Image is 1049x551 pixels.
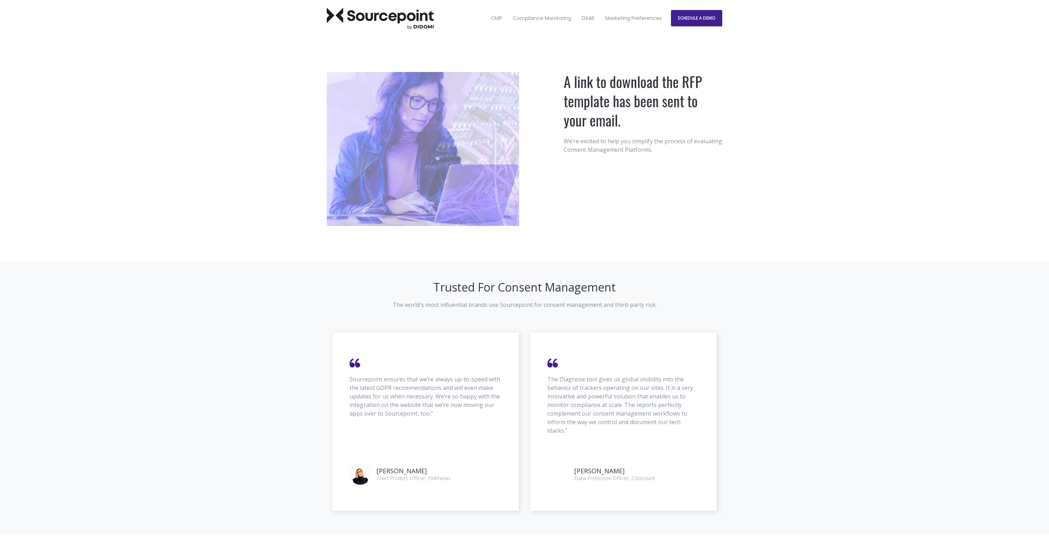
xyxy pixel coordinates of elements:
[327,300,722,309] p: The world's most influential brands use Sourcepoint for consent management and third-party risk.
[486,3,506,34] a: CMP
[377,475,451,482] small: Chief Product Officer, PinkNews
[574,475,655,482] small: Data Protection Officer, CDiscount
[327,72,519,226] img: Marketing-Preferences-block-1-person
[377,467,451,475] p: [PERSON_NAME]
[508,3,576,34] a: Compliance Monitoring
[486,3,666,34] nav: Desktop navigation
[564,137,722,154] p: We’re excited to help you simplify the process of evaluating Consent Management Platforms.
[600,3,666,34] a: Marketing Preferences
[547,375,699,435] p: The Diagnose tool gives us global visibility into the behavior of trackers operating on our sites...
[577,3,599,34] a: DSAR
[350,463,371,485] img: Sarah Watson
[547,463,569,485] img: Guillaume Sanna
[350,375,500,417] span: Sourcepoint ensures that we’re always up-to-speed with the latest GDPR recommendations and will e...
[327,279,722,295] h2: Trusted For Consent Management
[671,10,722,26] a: SCHEDULE A DEMO
[327,7,434,29] img: Sourcepoint Logo Dark
[574,467,655,475] p: [PERSON_NAME]
[564,72,722,130] h1: A link to download the RFP template has been sent to your email.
